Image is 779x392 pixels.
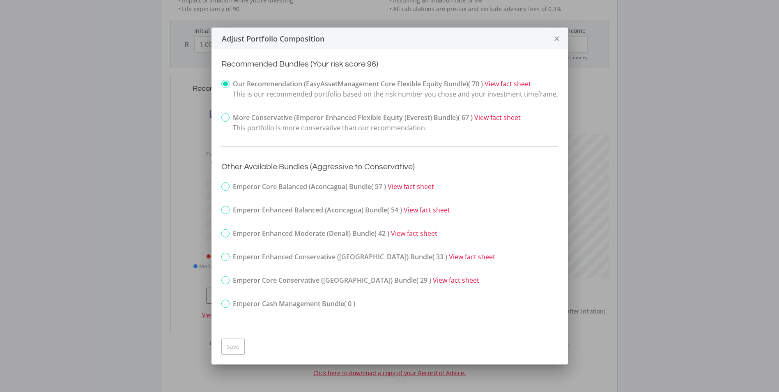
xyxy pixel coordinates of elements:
button: close [546,28,568,49]
div: Adjust Portfolio Composition [211,33,546,44]
a: View fact sheet [388,182,434,191]
a: View fact sheet [474,113,521,122]
strong: Our Recommendation (EasyAssetManagement Core Flexible Equity Bundle) [233,79,483,88]
span: ( 29 ) [416,276,431,285]
a: View fact sheet [485,79,531,88]
span: ( 67 ) [458,113,473,122]
span: ( 42 ) [375,229,389,238]
strong: Emperor Enhanced Moderate (Denali) Bundle [233,229,389,238]
span: ( 0 ) [344,299,355,308]
a: View fact sheet [449,252,495,261]
label: This portfolio is more conservative than our recommendation. [221,113,521,133]
strong: Emperor Core Balanced (Aconcagua) Bundle [233,182,386,191]
span: ( 70 ) [468,79,483,88]
span: ( 54 ) [387,205,402,214]
a: View fact sheet [433,276,479,285]
strong: Emperor Enhanced Conservative ([GEOGRAPHIC_DATA]) Bundle [233,252,447,261]
button: Save [221,339,245,355]
h2: Recommended Bundles (Your risk score 96) [221,59,558,69]
h2: Other Available Bundles (Aggressive to Conservative) [221,162,558,172]
label: This is our recommended portfolio based on the risk number you chose and your investment timeframe. [221,79,558,99]
span: ( 57 ) [371,182,386,191]
span: ( 33 ) [432,252,447,261]
strong: Emperor Enhanced Balanced (Aconcagua) Bundle [233,205,402,214]
a: View fact sheet [391,229,437,238]
strong: Emperor Cash Management Bundle [233,299,355,308]
i: close [553,28,561,50]
strong: More Conservative (Emperor Enhanced Flexible Equity (Everest) Bundle) [233,113,473,122]
strong: Emperor Core Conservative ([GEOGRAPHIC_DATA]) Bundle [233,276,431,285]
a: View fact sheet [404,205,450,214]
